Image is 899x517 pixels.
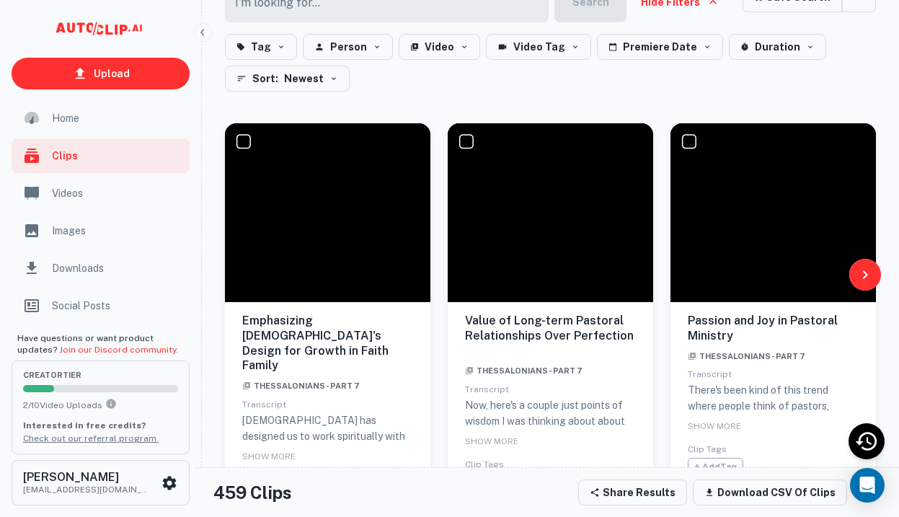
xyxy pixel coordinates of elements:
span: Social Posts [52,298,181,314]
a: Downloads [12,251,190,286]
span: Videos [52,185,181,201]
span: Transcript [242,399,286,410]
p: [EMAIL_ADDRESS][DOMAIN_NAME] [23,483,153,496]
h6: Passion and Joy in Pastoral Ministry [688,314,859,344]
button: creatorTier2/10Video UploadsYou can upload 10 videos per month on the creator tier. Upgrade to up... [12,361,190,454]
a: Clips [12,138,190,173]
span: Newest [284,70,324,87]
span: SHOW MORE [688,421,741,431]
a: Thessalonians - Part 7 [465,363,583,376]
span: Have questions or want product updates? [17,333,178,355]
span: Clips [52,148,181,164]
button: Download CSV of clips [693,480,847,505]
a: Videos [12,176,190,211]
button: Duration [729,34,826,60]
button: Premiere Date [597,34,723,60]
button: [PERSON_NAME][EMAIL_ADDRESS][DOMAIN_NAME] [12,460,190,505]
span: Clip Tags [465,459,504,469]
span: Home [52,110,181,126]
span: Downloads [52,260,181,276]
p: 2 / 10 Video Uploads [23,398,178,412]
span: Thessalonians - Part 7 [688,352,805,361]
span: SHOW MORE [242,451,296,461]
h6: Emphasizing [DEMOGRAPHIC_DATA]'s Design for Growth in Faith Family [242,314,413,374]
a: Join our Discord community. [59,345,178,355]
div: Recent Activity [849,423,885,459]
button: Tag [225,34,297,60]
p: Interested in free credits? [23,419,178,432]
button: Sort: Newest [225,66,350,92]
span: Transcript [465,384,509,394]
button: Share Results [578,480,687,505]
button: Video [399,34,480,60]
svg: You can upload 10 videos per month on the creator tier. Upgrade to upload more. [105,398,117,410]
span: SHOW MORE [465,436,518,446]
span: Transcript [688,369,732,379]
a: Thessalonians - Part 7 [688,348,805,362]
a: Home [12,101,190,136]
span: Images [52,223,181,239]
a: Images [12,213,190,248]
a: Check out our referral program. [23,433,159,443]
span: Clip Tags [688,444,727,454]
button: Person [303,34,393,60]
a: Social Posts [12,288,190,323]
span: Thessalonians - Part 7 [242,381,360,390]
span: Thessalonians - Part 7 [465,366,583,375]
a: Thessalonians - Part 7 [242,378,360,392]
h6: [PERSON_NAME] [23,472,153,483]
span: + Add Tag [688,458,743,475]
div: Open Intercom Messenger [850,468,885,503]
span: Sort: [252,70,278,87]
h4: 459 Clips [213,480,292,505]
h6: Value of Long-term Pastoral Relationships Over Perfection [465,314,636,358]
p: Upload [94,66,130,81]
span: creator Tier [23,371,178,379]
button: Video Tag [486,34,591,60]
a: Upload [12,58,190,89]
